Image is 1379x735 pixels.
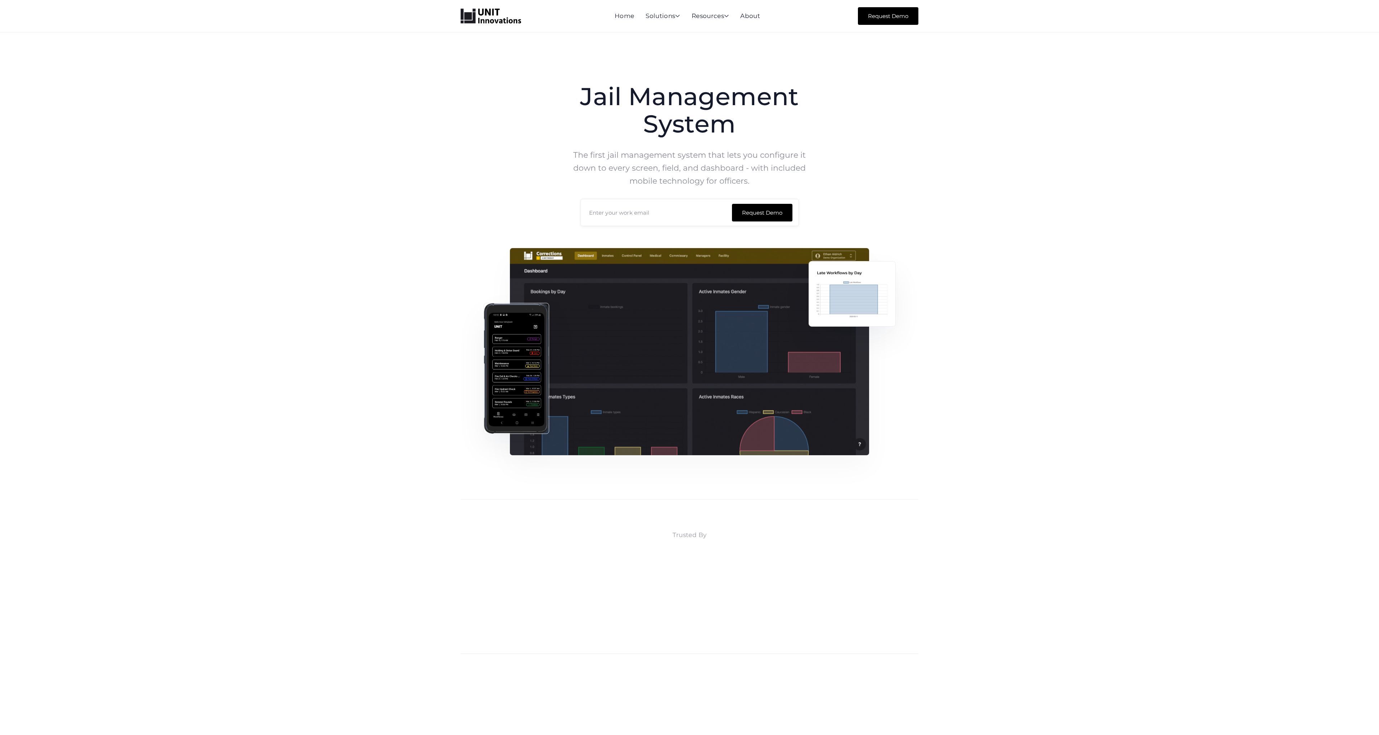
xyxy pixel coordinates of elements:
[580,199,799,226] input: Enter your work email
[646,13,680,20] div: Solutions
[615,12,634,19] a: Home
[646,13,680,20] div: Solutions
[569,149,810,188] p: The first jail management system that lets you configure it down to every screen, field, and dash...
[675,13,680,19] span: 
[461,9,521,24] a: home
[580,199,799,226] form: Get Started Form
[692,13,729,20] div: Resources
[724,13,729,19] span: 
[858,7,918,25] a: Request Demo
[569,83,810,138] h1: Jail Management System
[740,12,760,19] a: About
[732,204,792,221] input: Request Demo
[510,530,869,541] div: Trusted By
[692,13,729,20] div: Resources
